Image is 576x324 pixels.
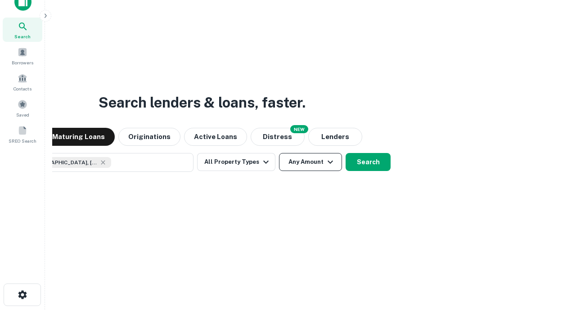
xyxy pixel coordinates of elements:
[99,92,306,113] h3: Search lenders & loans, faster.
[30,158,98,166] span: [GEOGRAPHIC_DATA], [GEOGRAPHIC_DATA], [GEOGRAPHIC_DATA]
[290,125,308,133] div: NEW
[9,137,36,144] span: SREO Search
[531,252,576,295] iframe: Chat Widget
[3,122,42,146] a: SREO Search
[251,128,305,146] button: Search distressed loans with lien and other non-mortgage details.
[118,128,180,146] button: Originations
[14,33,31,40] span: Search
[308,128,362,146] button: Lenders
[12,59,33,66] span: Borrowers
[279,153,342,171] button: Any Amount
[3,70,42,94] a: Contacts
[184,128,247,146] button: Active Loans
[13,85,31,92] span: Contacts
[346,153,391,171] button: Search
[42,128,115,146] button: Maturing Loans
[3,96,42,120] a: Saved
[13,153,193,172] button: [GEOGRAPHIC_DATA], [GEOGRAPHIC_DATA], [GEOGRAPHIC_DATA]
[3,18,42,42] a: Search
[197,153,275,171] button: All Property Types
[3,44,42,68] a: Borrowers
[16,111,29,118] span: Saved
